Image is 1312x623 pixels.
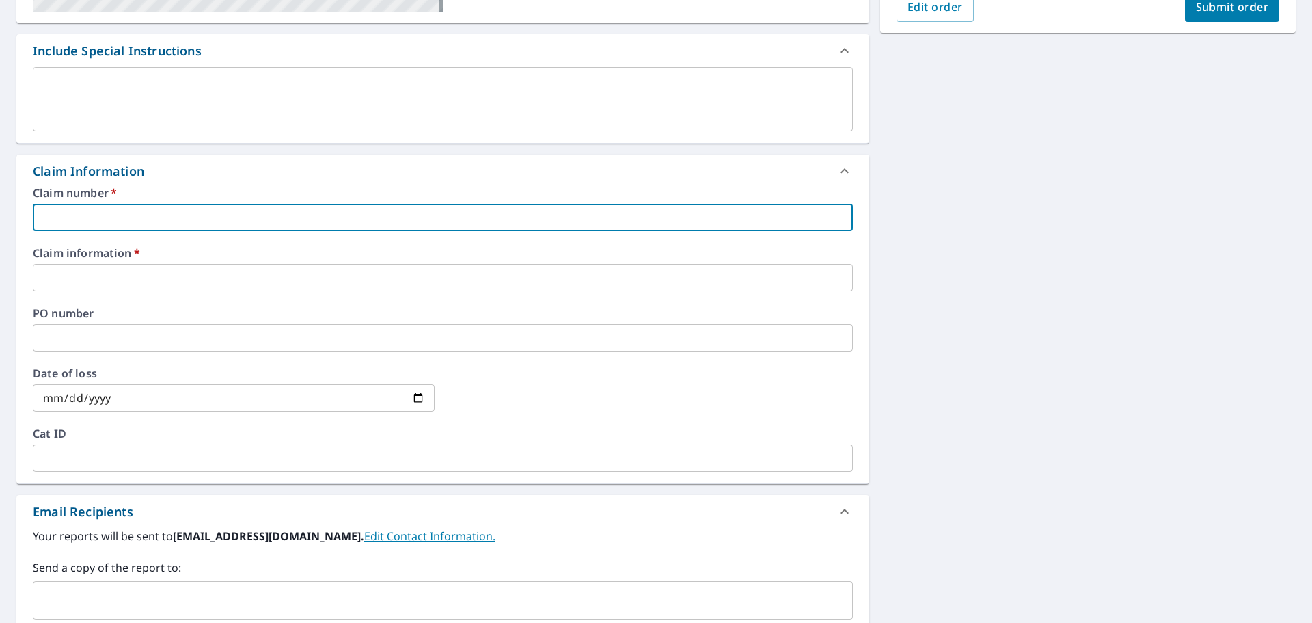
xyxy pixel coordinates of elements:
[364,529,495,544] a: EditContactInfo
[33,428,853,439] label: Cat ID
[33,42,202,60] div: Include Special Instructions
[33,528,853,544] label: Your reports will be sent to
[16,495,869,528] div: Email Recipients
[173,529,364,544] b: [EMAIL_ADDRESS][DOMAIN_NAME].
[33,368,435,379] label: Date of loss
[33,559,853,576] label: Send a copy of the report to:
[16,34,869,67] div: Include Special Instructions
[33,248,853,259] label: Claim information
[33,503,133,521] div: Email Recipients
[33,187,853,198] label: Claim number
[33,308,853,319] label: PO number
[33,162,144,181] div: Claim Information
[16,155,869,187] div: Claim Information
